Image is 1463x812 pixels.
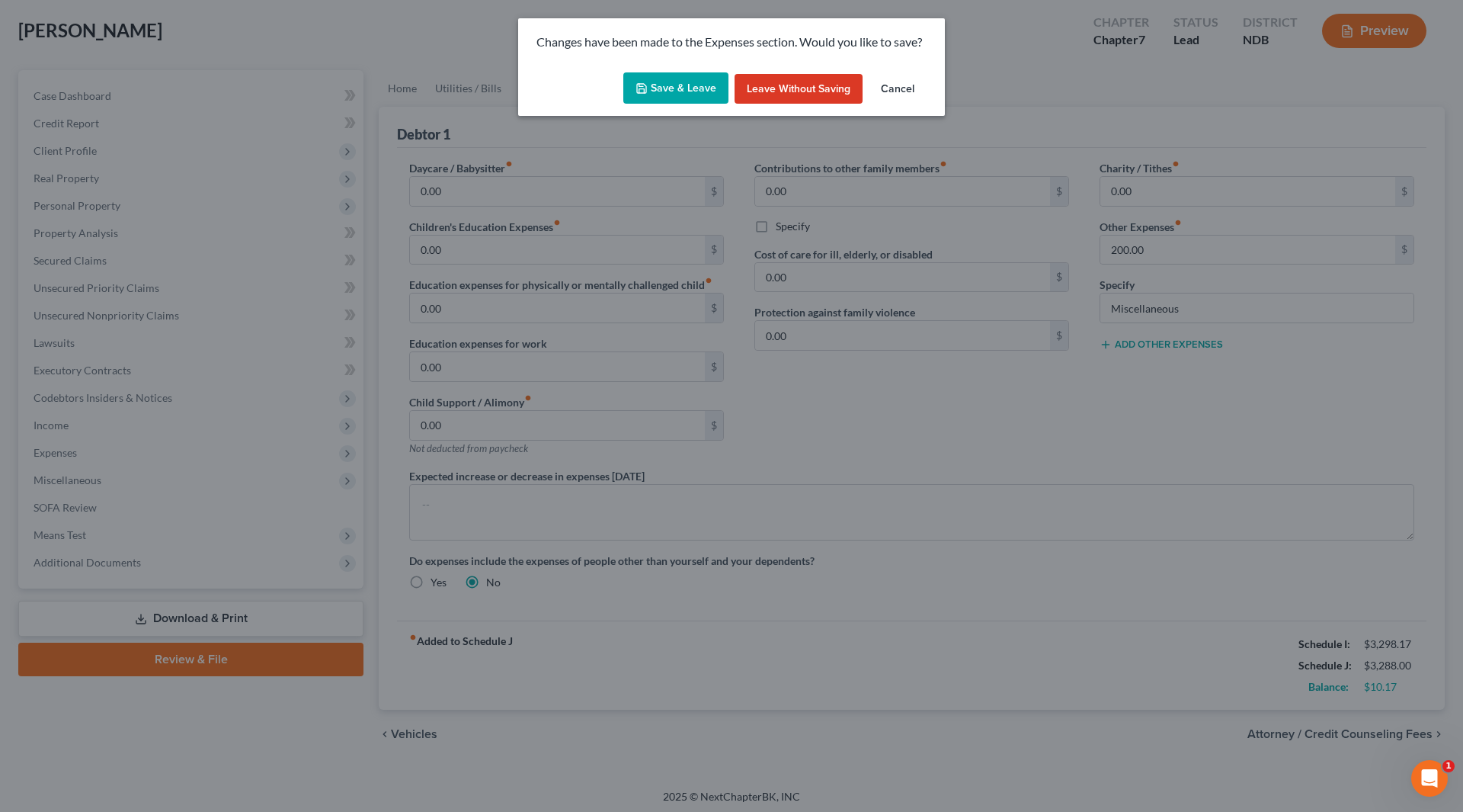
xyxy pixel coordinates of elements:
button: Save & Leave [623,72,728,104]
button: Leave without Saving [735,74,863,104]
p: Changes have been made to the Expenses section. Would you like to save? [536,34,927,51]
button: Cancel [869,74,927,104]
iframe: Intercom live chat [1411,760,1448,797]
span: 1 [1442,760,1455,772]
